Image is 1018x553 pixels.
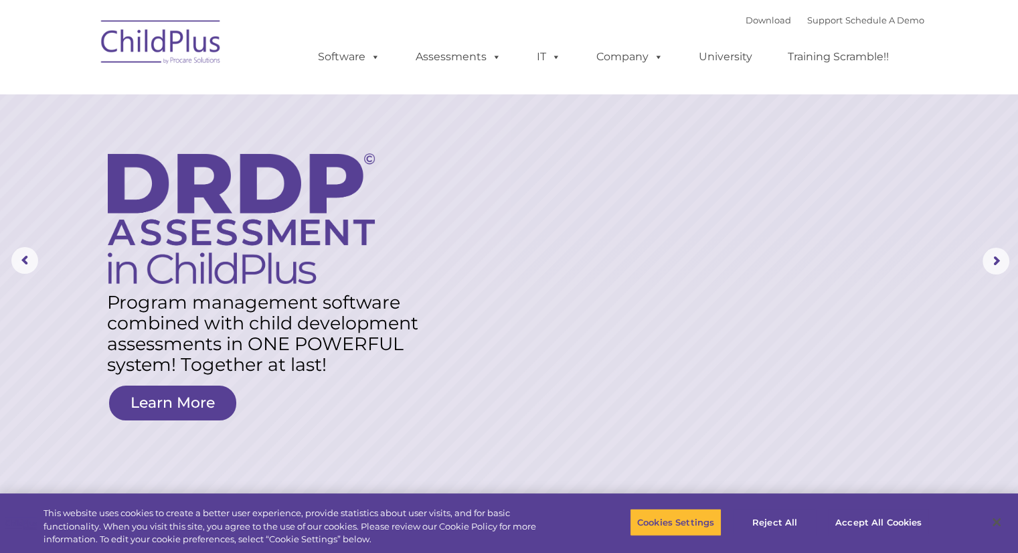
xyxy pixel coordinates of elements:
[108,153,375,284] img: DRDP Assessment in ChildPlus
[523,44,574,70] a: IT
[630,508,722,536] button: Cookies Settings
[685,44,766,70] a: University
[94,11,228,78] img: ChildPlus by Procare Solutions
[305,44,394,70] a: Software
[583,44,677,70] a: Company
[828,508,929,536] button: Accept All Cookies
[845,15,924,25] a: Schedule A Demo
[186,143,243,153] span: Phone number
[186,88,227,98] span: Last name
[44,507,560,546] div: This website uses cookies to create a better user experience, provide statistics about user visit...
[107,292,433,375] rs-layer: Program management software combined with child development assessments in ONE POWERFUL system! T...
[733,508,817,536] button: Reject All
[774,44,902,70] a: Training Scramble!!
[109,386,236,420] a: Learn More
[746,15,924,25] font: |
[402,44,515,70] a: Assessments
[746,15,791,25] a: Download
[982,507,1011,537] button: Close
[807,15,843,25] a: Support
